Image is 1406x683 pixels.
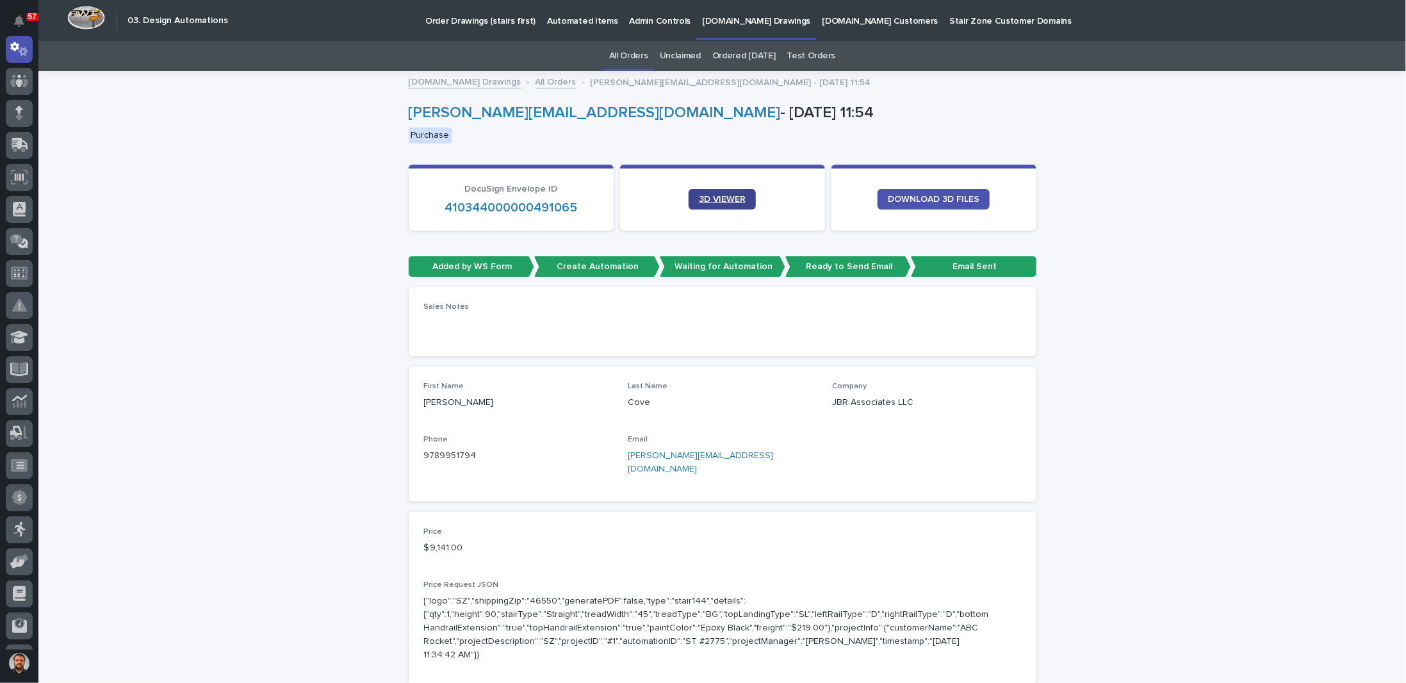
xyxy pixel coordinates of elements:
[699,195,746,204] span: 3D VIEWER
[6,8,33,35] button: Notifications
[787,41,836,71] a: Test Orders
[535,74,576,88] a: All Orders
[628,451,773,473] a: [PERSON_NAME][EMAIL_ADDRESS][DOMAIN_NAME]
[689,189,756,210] a: 3D VIEWER
[628,396,817,409] p: Cove
[832,383,867,390] span: Company
[445,201,577,214] a: 410344000000491065
[409,128,452,144] div: Purchase
[67,6,105,29] img: Workspace Logo
[628,436,648,443] span: Email
[628,383,667,390] span: Last Name
[424,383,464,390] span: First Name
[911,256,1036,277] p: Email Sent
[888,195,979,204] span: DOWNLOAD 3D FILES
[409,74,521,88] a: [DOMAIN_NAME] Drawings
[28,12,37,21] p: 57
[424,541,613,555] p: $ 9,141.00
[878,189,990,210] a: DOWNLOAD 3D FILES
[6,650,33,677] button: users-avatar
[424,595,990,661] p: {"logo":"SZ","shippingZip":"46550","generatePDF":false,"type":"stair144","details":{"qty":1,"heig...
[660,256,785,277] p: Waiting for Automation
[832,396,1021,409] p: JBR Associates LLC
[424,581,499,589] span: Price Request JSON
[409,105,781,120] a: [PERSON_NAME][EMAIL_ADDRESS][DOMAIN_NAME]
[424,436,448,443] span: Phone
[424,451,477,460] a: 9789951794
[409,104,1031,122] p: - [DATE] 11:54
[591,74,871,88] p: [PERSON_NAME][EMAIL_ADDRESS][DOMAIN_NAME] - [DATE] 11:54
[424,528,443,536] span: Price
[534,256,660,277] p: Create Automation
[424,396,613,409] p: [PERSON_NAME]
[16,15,33,36] div: Notifications57
[712,41,776,71] a: Ordered [DATE]
[609,41,648,71] a: All Orders
[660,41,701,71] a: Unclaimed
[409,256,534,277] p: Added by WS Form
[785,256,911,277] p: Ready to Send Email
[127,15,228,26] h2: 03. Design Automations
[464,185,557,193] span: DocuSign Envelope ID
[424,303,470,311] span: Sales Notes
